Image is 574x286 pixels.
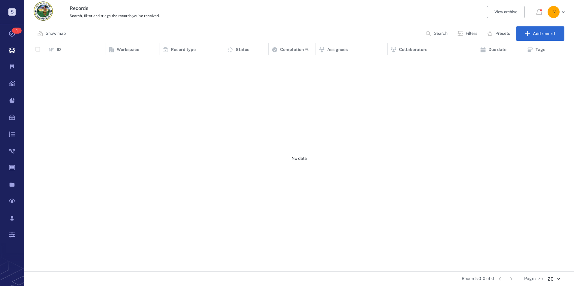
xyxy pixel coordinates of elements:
[434,31,448,37] p: Search
[454,26,482,41] button: Filters
[46,31,66,37] p: Show map
[524,276,543,282] span: Page size
[483,26,515,41] button: Presets
[495,31,510,37] p: Presets
[462,276,494,282] span: Records 0-0 of 0
[466,31,477,37] p: Filters
[34,26,71,41] button: Show map
[543,276,564,282] div: 20
[487,6,525,18] button: View archive
[34,1,53,23] a: Go home
[327,47,348,53] p: Assignees
[70,14,160,18] span: Search, filter and triage the records you've received.
[422,26,452,41] button: Search
[70,5,395,12] h3: Records
[548,6,567,18] button: LV
[171,47,196,53] p: Record type
[34,1,53,21] img: City of Hialeah logo
[399,47,427,53] p: Collaborators
[494,274,517,284] nav: pagination navigation
[57,47,61,53] p: ID
[536,47,545,53] p: Tags
[548,6,560,18] div: L V
[117,47,139,53] p: Workspace
[236,47,249,53] p: Status
[8,8,16,16] p: S
[488,47,506,53] p: Due date
[516,26,564,41] button: Add record
[280,47,309,53] p: Completion %
[12,28,22,34] span: 1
